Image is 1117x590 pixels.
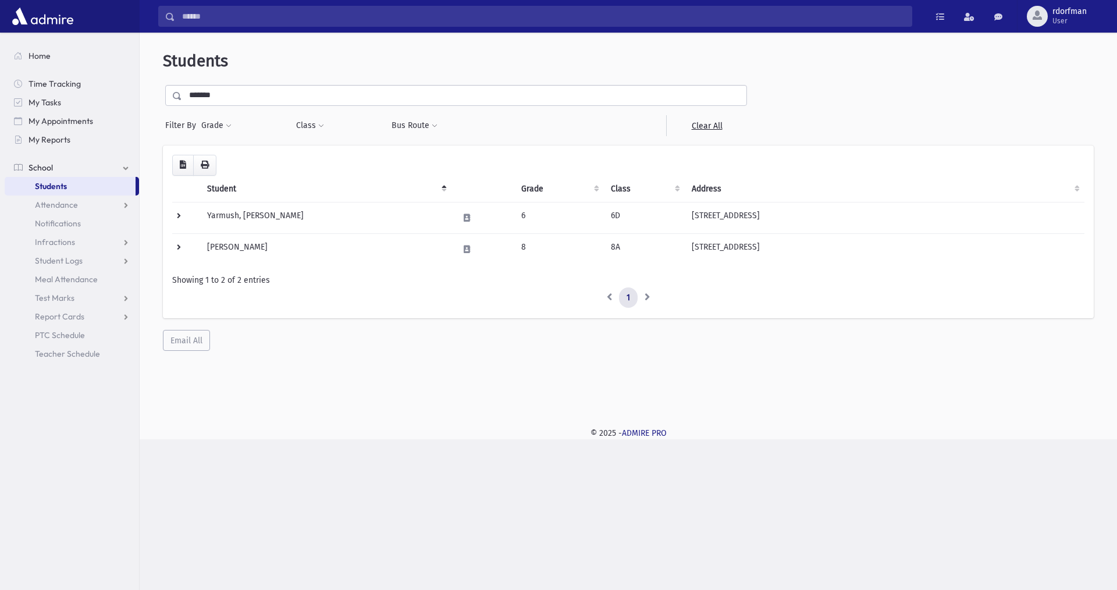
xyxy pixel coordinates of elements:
span: User [1052,16,1087,26]
img: AdmirePro [9,5,76,28]
td: 8 [514,233,604,265]
a: School [5,158,139,177]
a: 1 [619,287,638,308]
div: Showing 1 to 2 of 2 entries [172,274,1084,286]
td: Yarmush, [PERSON_NAME] [200,202,451,233]
button: Email All [163,330,210,351]
button: Grade [201,115,232,136]
input: Search [175,6,912,27]
span: Filter By [165,119,201,131]
a: My Appointments [5,112,139,130]
span: PTC Schedule [35,330,85,340]
a: My Reports [5,130,139,149]
a: Teacher Schedule [5,344,139,363]
a: Student Logs [5,251,139,270]
a: Time Tracking [5,74,139,93]
a: Attendance [5,196,139,214]
a: Meal Attendance [5,270,139,289]
td: [STREET_ADDRESS] [685,202,1084,233]
a: Report Cards [5,307,139,326]
th: Address: activate to sort column ascending [685,176,1084,202]
div: © 2025 - [158,427,1098,439]
td: 6D [604,202,685,233]
span: Test Marks [35,293,74,303]
th: Student: activate to sort column descending [200,176,451,202]
button: Print [193,155,216,176]
span: Time Tracking [29,79,81,89]
td: 8A [604,233,685,265]
span: Home [29,51,51,61]
span: Attendance [35,200,78,210]
span: School [29,162,53,173]
span: My Tasks [29,97,61,108]
span: My Reports [29,134,70,145]
a: PTC Schedule [5,326,139,344]
a: ADMIRE PRO [622,428,667,438]
span: Students [163,51,228,70]
td: 6 [514,202,604,233]
span: Infractions [35,237,75,247]
a: My Tasks [5,93,139,112]
td: [STREET_ADDRESS] [685,233,1084,265]
span: Notifications [35,218,81,229]
span: Student Logs [35,255,83,266]
th: Class: activate to sort column ascending [604,176,685,202]
th: Grade: activate to sort column ascending [514,176,604,202]
span: Meal Attendance [35,274,98,285]
a: Students [5,177,136,196]
span: My Appointments [29,116,93,126]
button: Class [296,115,325,136]
a: Clear All [666,115,747,136]
span: Report Cards [35,311,84,322]
a: Notifications [5,214,139,233]
a: Infractions [5,233,139,251]
span: rdorfman [1052,7,1087,16]
td: [PERSON_NAME] [200,233,451,265]
a: Test Marks [5,289,139,307]
a: Home [5,47,139,65]
span: Students [35,181,67,191]
button: CSV [172,155,194,176]
button: Bus Route [391,115,438,136]
span: Teacher Schedule [35,349,100,359]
